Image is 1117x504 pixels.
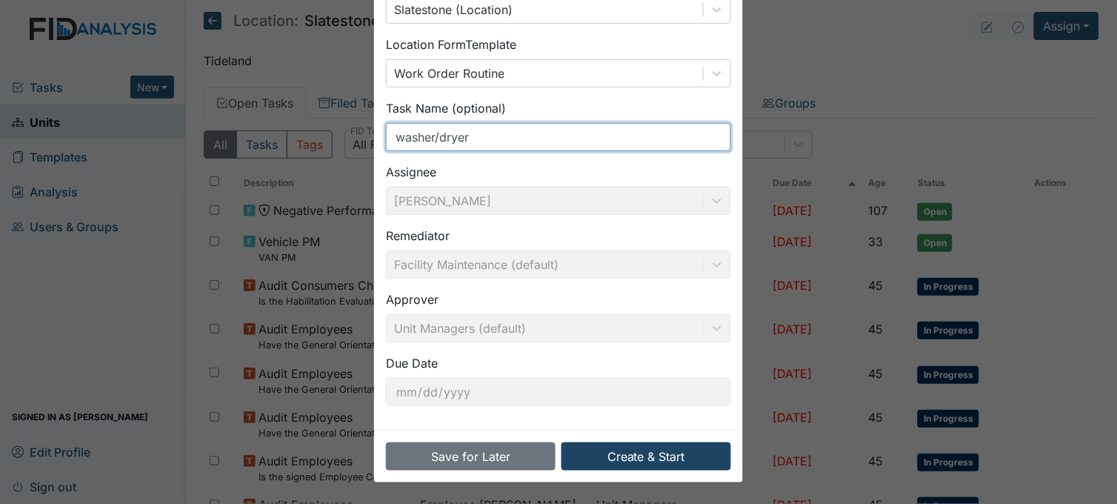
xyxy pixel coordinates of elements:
[386,227,450,245] label: Remediator
[394,64,504,82] div: Work Order Routine
[561,442,731,471] button: Create & Start
[386,99,506,117] label: Task Name (optional)
[386,354,438,372] label: Due Date
[386,442,556,471] button: Save for Later
[386,291,439,308] label: Approver
[386,163,436,181] label: Assignee
[386,36,516,53] label: Location Form Template
[394,1,513,19] div: Slatestone (Location)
